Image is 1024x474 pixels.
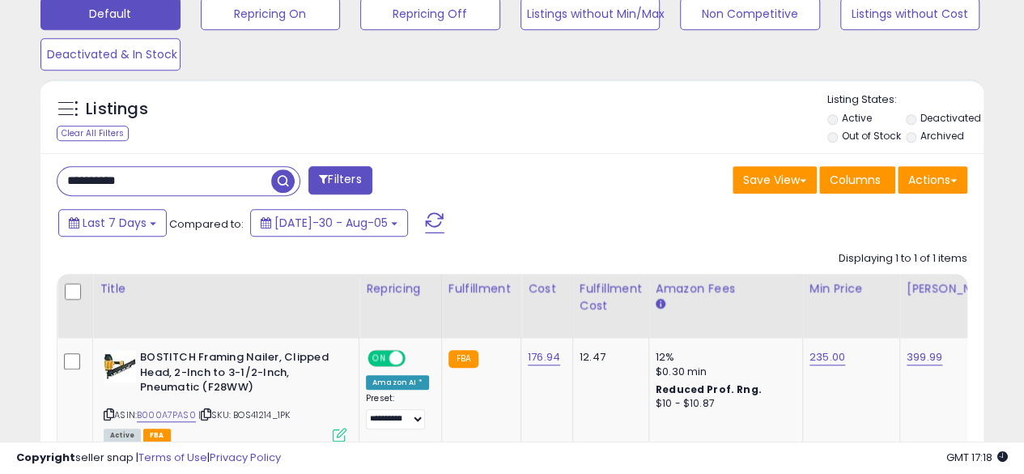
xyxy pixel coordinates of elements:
[104,350,346,440] div: ASIN:
[920,129,964,143] label: Archived
[369,352,389,365] span: ON
[16,450,75,465] strong: Copyright
[100,280,352,297] div: Title
[907,280,1003,297] div: [PERSON_NAME]
[169,216,244,232] span: Compared to:
[528,349,560,365] a: 176.94
[40,38,181,70] button: Deactivated & In Stock
[86,98,148,121] h5: Listings
[827,92,984,108] p: Listing States:
[656,365,790,379] div: $0.30 min
[946,450,1008,465] span: 2025-08-13 17:18 GMT
[104,350,136,382] img: 41FfjcYhToL._SL40_.jpg
[656,297,665,312] small: Amazon Fees.
[138,450,207,465] a: Terms of Use
[839,251,967,267] div: Displaying 1 to 1 of 1 items
[656,350,790,365] div: 12%
[580,280,642,314] div: Fulfillment Cost
[366,393,429,429] div: Preset:
[656,280,796,297] div: Amazon Fees
[366,280,435,297] div: Repricing
[656,382,762,396] b: Reduced Prof. Rng.
[366,375,429,390] div: Amazon AI *
[140,350,337,399] b: BOSTITCH Framing Nailer, Clipped Head, 2-Inch to 3-1/2-Inch, Pneumatic (F28WW)
[250,209,408,237] button: [DATE]-30 - Aug-05
[907,349,942,365] a: 399.99
[210,450,281,465] a: Privacy Policy
[16,451,281,466] div: seller snap | |
[274,215,388,231] span: [DATE]-30 - Aug-05
[528,280,566,297] div: Cost
[198,408,290,421] span: | SKU: BOS41214_1PK
[819,166,895,194] button: Columns
[898,166,967,194] button: Actions
[830,172,881,188] span: Columns
[448,280,514,297] div: Fulfillment
[656,397,790,411] div: $10 - $10.87
[57,126,129,141] div: Clear All Filters
[733,166,817,194] button: Save View
[143,429,171,442] span: FBA
[809,280,893,297] div: Min Price
[403,352,429,365] span: OFF
[83,215,147,231] span: Last 7 Days
[104,429,141,442] span: All listings currently available for purchase on Amazon
[448,350,478,368] small: FBA
[920,111,981,125] label: Deactivated
[58,209,167,237] button: Last 7 Days
[308,166,372,194] button: Filters
[137,408,196,422] a: B000A7PAS0
[809,349,845,365] a: 235.00
[841,129,900,143] label: Out of Stock
[580,350,636,365] div: 12.47
[841,111,871,125] label: Active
